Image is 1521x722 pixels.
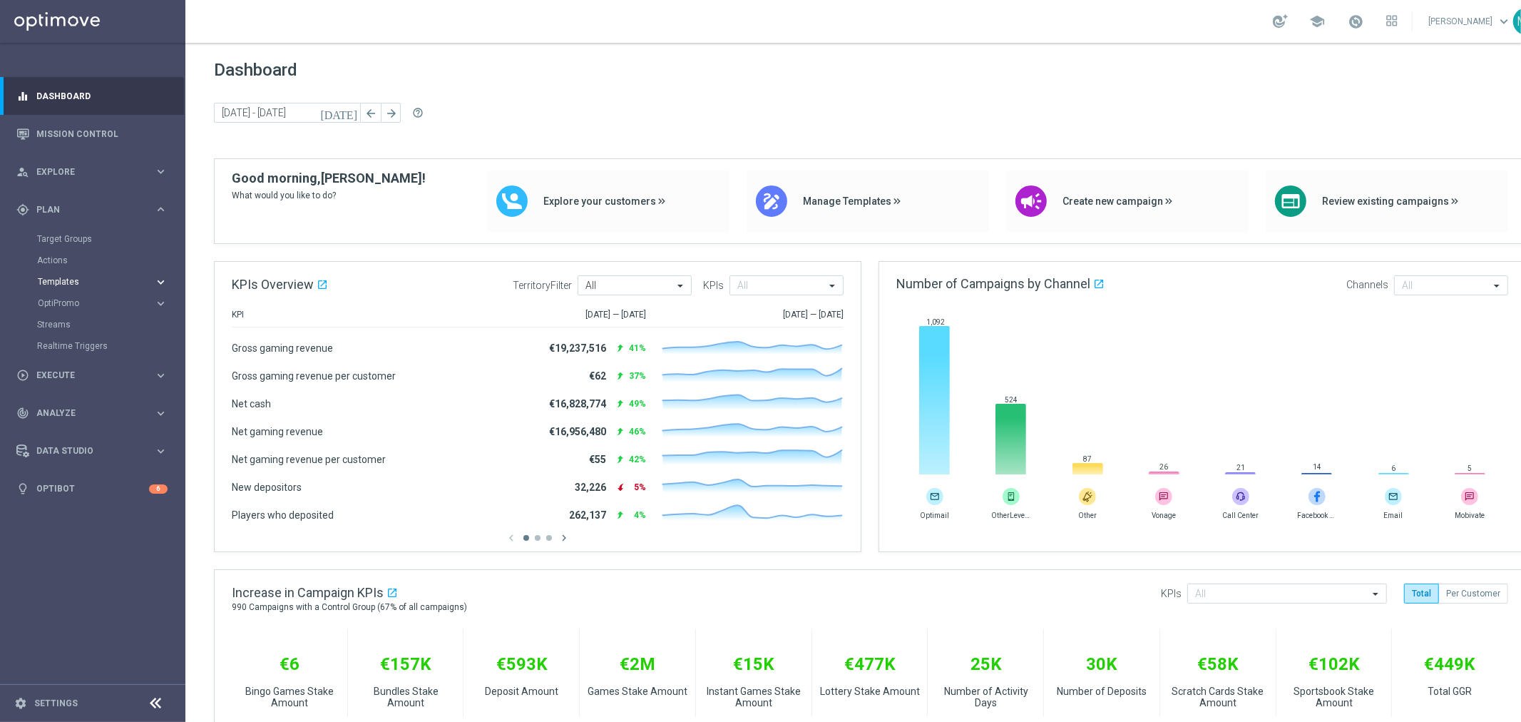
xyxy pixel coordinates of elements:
a: Settings [34,699,78,708]
a: Mission Control [36,115,168,153]
button: Templates keyboard_arrow_right [37,276,168,288]
div: Actions [37,250,184,271]
i: keyboard_arrow_right [154,165,168,178]
span: school [1309,14,1325,29]
i: keyboard_arrow_right [154,297,168,310]
a: Realtime Triggers [37,340,148,352]
div: Execute [16,369,154,382]
div: Optibot [16,470,168,508]
a: Dashboard [36,77,168,115]
button: Data Studio keyboard_arrow_right [16,445,168,457]
button: play_circle_outline Execute keyboard_arrow_right [16,370,168,381]
i: equalizer [16,90,29,103]
i: settings [14,697,27,710]
a: [PERSON_NAME]keyboard_arrow_down [1427,11,1513,32]
div: Templates [38,278,154,286]
div: Analyze [16,407,154,420]
a: Streams [37,319,148,330]
div: Dashboard [16,77,168,115]
span: Analyze [36,409,154,417]
div: Data Studio [16,444,154,457]
button: Mission Control [16,128,168,140]
button: track_changes Analyze keyboard_arrow_right [16,407,168,419]
i: keyboard_arrow_right [154,203,168,216]
span: Explore [36,168,154,176]
span: OptiPromo [38,299,140,307]
div: Explore [16,166,154,178]
i: play_circle_outline [16,369,29,382]
div: Streams [37,314,184,335]
i: keyboard_arrow_right [154,369,168,382]
i: gps_fixed [16,203,29,216]
i: keyboard_arrow_right [154,444,168,458]
i: lightbulb [16,482,29,495]
div: Templates [37,271,184,293]
button: OptiPromo keyboard_arrow_right [37,298,168,309]
span: Templates [38,278,140,286]
div: Target Groups [37,228,184,250]
button: equalizer Dashboard [16,91,168,102]
div: 6 [149,484,168,494]
button: person_search Explore keyboard_arrow_right [16,166,168,178]
div: OptiPromo [37,293,184,314]
div: Mission Control [16,115,168,153]
i: track_changes [16,407,29,420]
i: keyboard_arrow_right [154,407,168,420]
button: gps_fixed Plan keyboard_arrow_right [16,204,168,215]
button: lightbulb Optibot 6 [16,483,168,494]
i: person_search [16,166,29,178]
span: Plan [36,205,154,214]
div: Plan [16,203,154,216]
div: Realtime Triggers [37,335,184,357]
a: Optibot [36,470,149,508]
a: Actions [37,255,148,266]
span: keyboard_arrow_down [1496,14,1512,29]
i: keyboard_arrow_right [154,275,168,289]
span: Data Studio [36,447,154,455]
span: Execute [36,371,154,380]
a: Target Groups [37,233,148,245]
div: OptiPromo [38,299,154,307]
